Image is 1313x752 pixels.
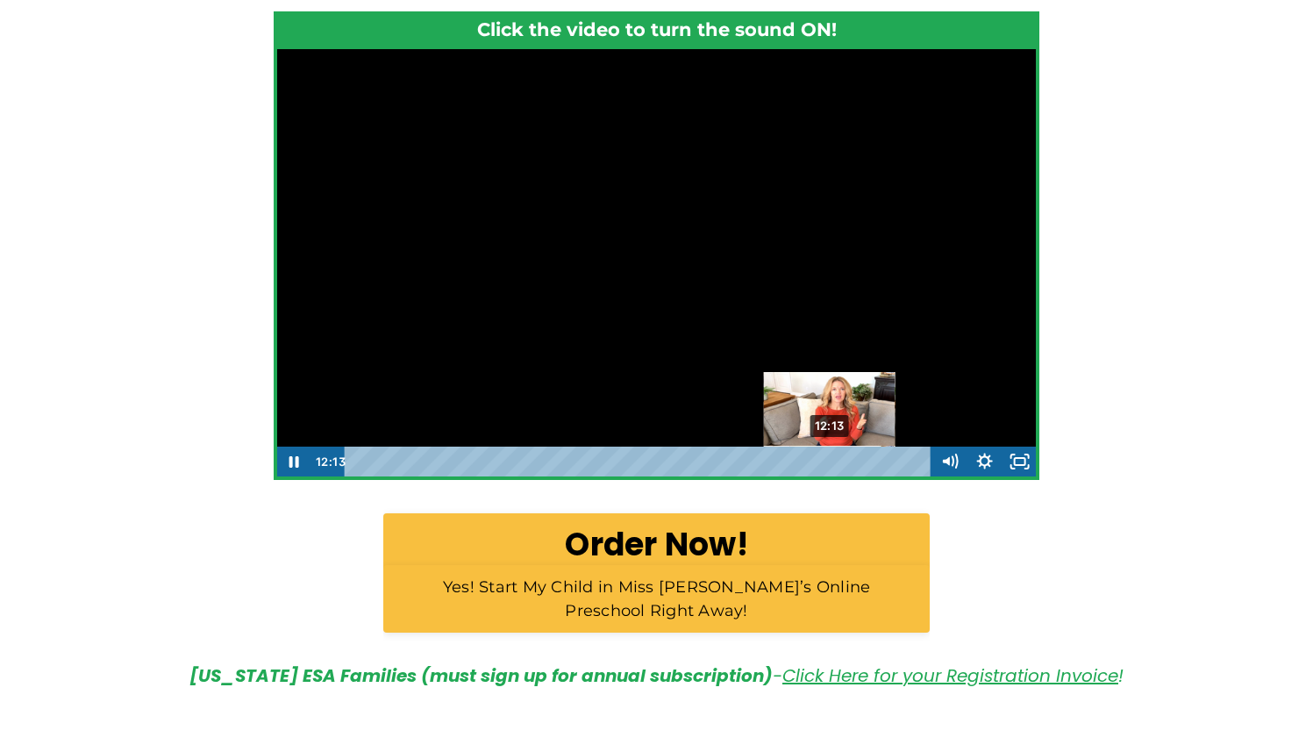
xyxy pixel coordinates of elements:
[358,447,923,476] div: Playbar
[565,522,748,567] b: Order Now!
[383,513,931,583] a: Order Now!
[383,565,931,633] a: Yes! Start My Child in Miss [PERSON_NAME]’s Online Preschool Right Away!
[189,663,773,688] strong: [US_STATE] ESA Families (must sign up for annual subscription)
[782,663,1118,688] a: Click Here for your Registration Invoice
[276,447,311,476] button: Pause
[967,447,1002,476] button: Show settings menu
[189,663,1124,688] em: - !
[1002,447,1037,476] button: Fullscreen
[931,447,967,476] button: Mute
[477,18,837,40] strong: Click the video to turn the sound ON!
[443,577,871,620] span: Yes! Start My Child in Miss [PERSON_NAME]’s Online Preschool Right Away!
